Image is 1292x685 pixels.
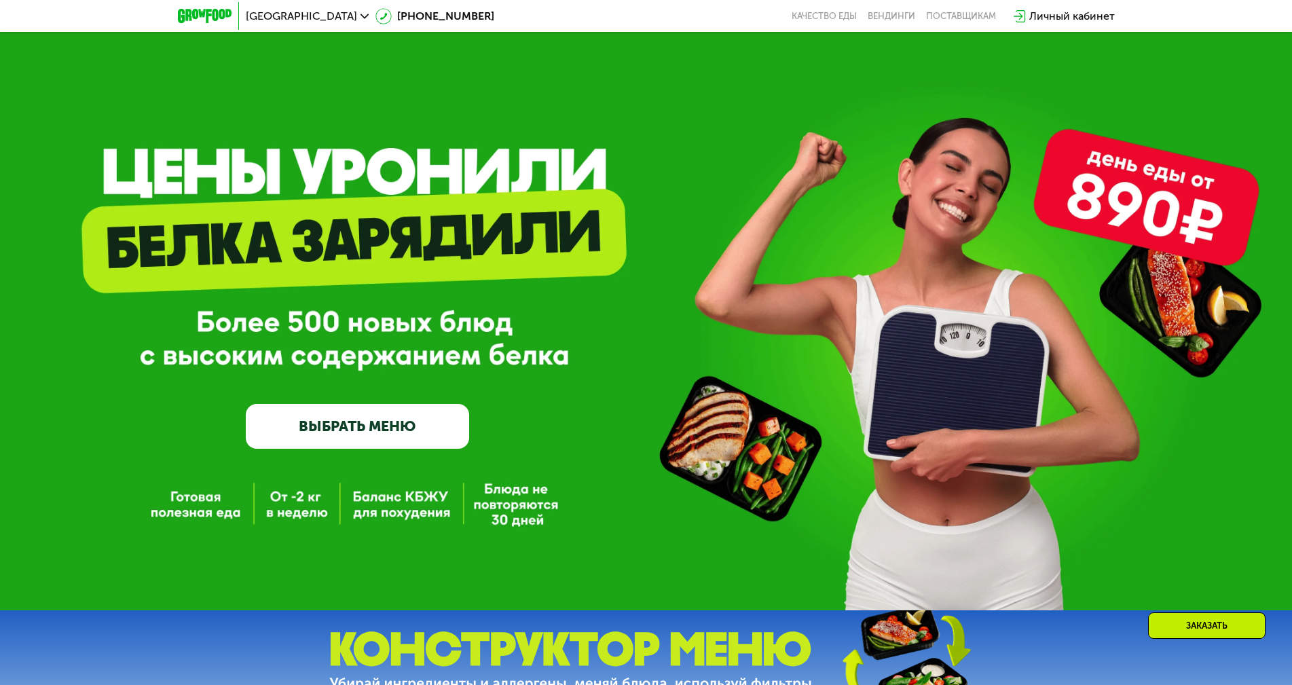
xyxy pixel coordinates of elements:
div: поставщикам [926,11,996,22]
div: Личный кабинет [1029,8,1115,24]
a: ВЫБРАТЬ МЕНЮ [246,404,469,449]
a: Вендинги [868,11,915,22]
span: [GEOGRAPHIC_DATA] [246,11,357,22]
a: [PHONE_NUMBER] [375,8,494,24]
div: Заказать [1148,612,1266,639]
a: Качество еды [792,11,857,22]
